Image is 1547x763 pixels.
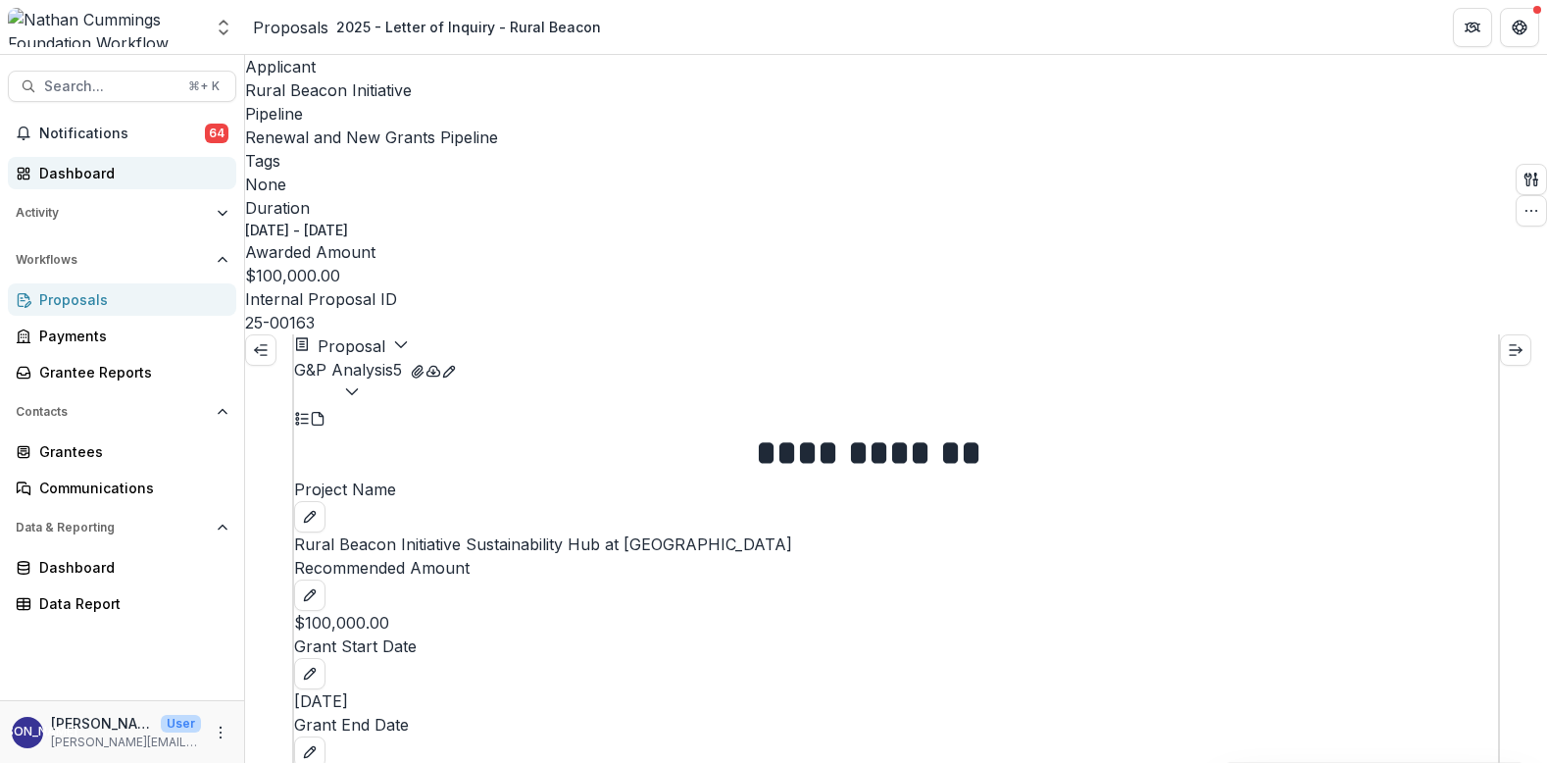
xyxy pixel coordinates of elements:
[8,8,202,47] img: Nathan Cummings Foundation Workflow Sandbox logo
[245,287,498,311] p: Internal Proposal ID
[16,521,209,534] span: Data & Reporting
[8,512,236,543] button: Open Data & Reporting
[8,197,236,229] button: Open Activity
[336,17,601,37] div: 2025 - Letter of Inquiry - Rural Beacon
[253,13,609,41] nav: breadcrumb
[245,264,340,287] p: $100,000.00
[39,163,221,183] div: Dashboard
[39,557,221,578] div: Dashboard
[8,435,236,468] a: Grantees
[294,689,1498,713] p: [DATE]
[294,556,1498,580] p: Recommended Amount
[245,102,498,126] p: Pipeline
[8,244,236,276] button: Open Workflows
[294,478,1498,501] p: Project Name
[8,472,236,504] a: Communications
[16,206,209,220] span: Activity
[245,126,498,149] p: Renewal and New Grants Pipeline
[294,358,402,405] button: G&P Analysis5
[205,124,228,143] span: 64
[245,240,498,264] p: Awarded Amount
[209,721,232,744] button: More
[245,311,315,334] p: 25-00163
[294,334,409,358] button: Proposal
[8,118,236,149] button: Notifications64
[8,396,236,428] button: Open Contacts
[294,405,310,429] button: Plaintext view
[44,78,176,95] span: Search...
[51,713,153,734] p: [PERSON_NAME] San [PERSON_NAME]
[16,253,209,267] span: Workflows
[245,173,286,196] p: None
[245,80,412,100] a: Rural Beacon Initiative
[294,658,325,689] button: edit
[16,405,209,419] span: Contacts
[410,358,425,381] button: View Attached Files
[294,713,1498,737] p: Grant End Date
[1453,8,1492,47] button: Partners
[39,326,221,346] div: Payments
[8,283,236,316] a: Proposals
[210,8,237,47] button: Open entity switcher
[245,334,276,366] button: Expand left
[294,611,1498,635] p: $100,000.00
[294,533,1498,556] p: Rural Beacon Initiative Sustainability Hub at [GEOGRAPHIC_DATA]
[51,734,201,751] p: [PERSON_NAME][EMAIL_ADDRESS][PERSON_NAME][DOMAIN_NAME]
[8,71,236,102] button: Search...
[310,405,325,429] button: PDF view
[39,126,205,142] span: Notifications
[294,501,325,533] button: edit
[8,587,236,620] a: Data Report
[161,715,201,733] p: User
[253,16,328,39] a: Proposals
[39,593,221,614] div: Data Report
[39,362,221,382] div: Grantee Reports
[294,580,325,611] button: edit
[245,149,498,173] p: Tags
[8,551,236,584] a: Dashboard
[39,478,221,498] div: Communications
[294,635,1498,658] p: Grant Start Date
[1500,334,1531,366] button: Expand right
[8,356,236,388] a: Grantee Reports
[39,441,221,462] div: Grantees
[441,358,457,381] button: Edit as form
[245,220,348,240] p: [DATE] - [DATE]
[245,196,498,220] p: Duration
[184,76,224,97] div: ⌘ + K
[39,289,221,310] div: Proposals
[1500,8,1539,47] button: Get Help
[8,320,236,352] a: Payments
[8,157,236,189] a: Dashboard
[245,55,498,78] p: Applicant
